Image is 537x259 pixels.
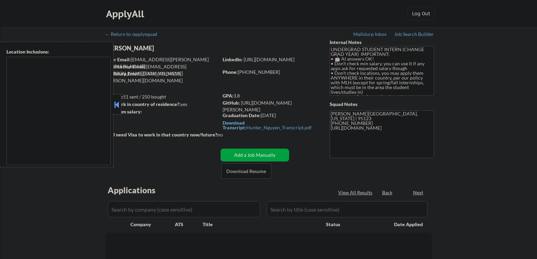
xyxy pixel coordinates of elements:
[130,221,175,228] div: Company
[223,69,238,75] strong: Phone:
[106,44,245,52] div: [PERSON_NAME]
[223,57,243,62] strong: LinkedIn:
[223,93,233,99] strong: GPA:
[105,31,164,38] a: ← Return to /applysquad
[106,64,146,69] strong: Application Email:
[394,221,424,228] div: Date Applied
[353,31,387,38] a: Mailslurp Inbox
[106,70,218,84] div: [EMAIL_ADDRESS][PERSON_NAME][DOMAIN_NAME]
[394,32,434,37] div: Job Search Builder
[108,201,260,217] input: Search by company (case sensitive)
[105,101,216,108] div: yes
[105,101,181,107] strong: Can work in country of residence?:
[106,71,141,77] strong: Mailslurp Email:
[106,132,219,137] strong: Will need Visa to work in that country now/future?:
[223,69,318,75] div: [PHONE_NUMBER]
[330,39,434,46] div: Internal Notes
[105,93,218,100] div: 51 sent / 250 bought
[108,186,175,194] div: Applications
[244,57,294,62] a: [URL][DOMAIN_NAME]
[353,32,387,37] div: Mailslurp Inbox
[6,48,111,55] div: Location Inclusions:
[203,221,319,228] div: Title
[267,201,428,217] input: Search by title (case sensitive)
[382,189,393,196] div: Back
[105,109,142,114] strong: Minimum salary:
[326,218,384,230] div: Status
[413,189,424,196] div: Next
[175,221,203,228] div: ATS
[338,189,374,196] div: View All Results
[106,56,218,69] div: [EMAIL_ADDRESS][PERSON_NAME][DOMAIN_NAME]
[223,112,318,119] div: [DATE]
[223,112,261,118] strong: Graduation Date:
[105,32,164,37] div: ← Return to /applysquad
[408,7,435,20] button: Log Out
[106,63,218,77] div: [EMAIL_ADDRESS][PERSON_NAME][DOMAIN_NAME]
[223,120,246,130] strong: Download Transcript:
[223,92,319,99] div: 3.8
[223,100,292,112] a: [URL][DOMAIN_NAME][PERSON_NAME]
[218,131,237,138] div: no
[221,149,289,161] button: Add a Job Manually
[106,8,146,20] div: ApplyAll
[223,120,317,130] a: Download Transcript:Hunter_Nguyen_Transcript.pdf
[223,100,240,106] strong: GitHub:
[223,121,317,130] div: Hunter_Nguyen_Transcript.pdf
[330,101,434,108] div: Squad Notes
[221,164,271,179] button: Download Resume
